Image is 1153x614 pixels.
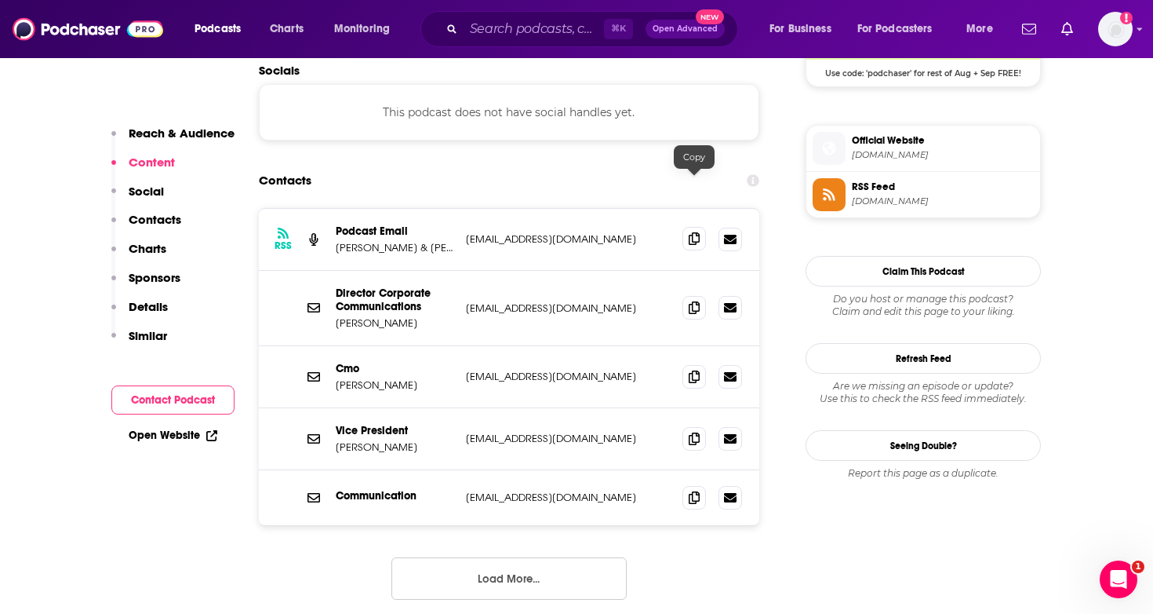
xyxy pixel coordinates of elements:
[466,370,670,383] p: [EMAIL_ADDRESS][DOMAIN_NAME]
[111,328,167,357] button: Similar
[391,557,627,600] button: Load More...
[336,241,453,254] p: [PERSON_NAME] & [PERSON_NAME]
[604,19,633,39] span: ⌘ K
[260,16,313,42] a: Charts
[813,132,1034,165] a: Official Website[DOMAIN_NAME]
[336,378,453,392] p: [PERSON_NAME]
[195,18,241,40] span: Podcasts
[1100,561,1137,598] iframe: Intercom live chat
[955,16,1013,42] button: open menu
[1098,12,1133,46] img: User Profile
[111,270,180,299] button: Sponsors
[111,184,164,213] button: Social
[435,11,753,47] div: Search podcasts, credits, & more...
[323,16,410,42] button: open menu
[129,126,235,141] p: Reach & Audience
[806,430,1041,461] a: Seeing Double?
[336,287,453,313] p: Director Corporate Communications
[336,225,453,238] p: Podcast Email
[966,18,993,40] span: More
[674,145,715,169] div: Copy
[129,270,180,285] p: Sponsors
[129,299,168,314] p: Details
[806,60,1040,79] span: Use code: 'podchaser' for rest of Aug + Sep FREE!
[129,429,217,442] a: Open Website
[466,232,670,246] p: [EMAIL_ADDRESS][DOMAIN_NAME]
[806,293,1041,305] span: Do you host or manage this podcast?
[129,328,167,343] p: Similar
[275,239,292,252] h3: RSS
[334,18,390,40] span: Monitoring
[111,155,175,184] button: Content
[464,16,604,42] input: Search podcasts, credits, & more...
[259,166,311,196] h2: Contacts
[336,362,453,375] p: Cmo
[857,18,933,40] span: For Podcasters
[806,380,1041,405] div: Are we missing an episode or update? Use this to check the RSS feed immediately.
[1120,12,1133,24] svg: Add a profile image
[111,386,235,415] button: Contact Podcast
[111,299,168,328] button: Details
[806,343,1041,374] button: Refresh Feed
[111,212,181,241] button: Contacts
[129,184,164,199] p: Social
[111,241,166,270] button: Charts
[806,13,1040,77] a: Libsyn Deal: Use code: 'podchaser' for rest of Aug + Sep FREE!
[129,212,181,227] p: Contacts
[813,178,1034,211] a: RSS Feed[DOMAIN_NAME]
[1098,12,1133,46] span: Logged in as WunderElena
[696,9,724,24] span: New
[1055,16,1079,42] a: Show notifications dropdown
[852,196,1034,207] span: pouredover.libsyn.com
[1132,561,1144,573] span: 1
[769,18,831,40] span: For Business
[852,133,1034,148] span: Official Website
[806,293,1041,318] div: Claim and edit this page to your liking.
[129,241,166,256] p: Charts
[13,14,163,44] img: Podchaser - Follow, Share and Rate Podcasts
[259,84,759,141] div: This podcast does not have social handles yet.
[336,316,453,330] p: [PERSON_NAME]
[1098,12,1133,46] button: Show profile menu
[259,63,759,78] h2: Socials
[653,25,718,33] span: Open Advanced
[466,302,670,315] p: [EMAIL_ADDRESS][DOMAIN_NAME]
[806,256,1041,287] button: Claim This Podcast
[852,180,1034,194] span: RSS Feed
[758,16,851,42] button: open menu
[336,440,453,454] p: [PERSON_NAME]
[466,432,670,445] p: [EMAIL_ADDRESS][DOMAIN_NAME]
[270,18,304,40] span: Charts
[336,489,453,503] p: Communication
[336,424,453,437] p: Vice President
[466,491,670,504] p: [EMAIL_ADDRESS][DOMAIN_NAME]
[852,149,1034,161] span: bn.com
[847,16,955,42] button: open menu
[111,126,235,155] button: Reach & Audience
[184,16,261,42] button: open menu
[1016,16,1042,42] a: Show notifications dropdown
[646,20,725,38] button: Open AdvancedNew
[129,155,175,170] p: Content
[806,467,1041,480] div: Report this page as a duplicate.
